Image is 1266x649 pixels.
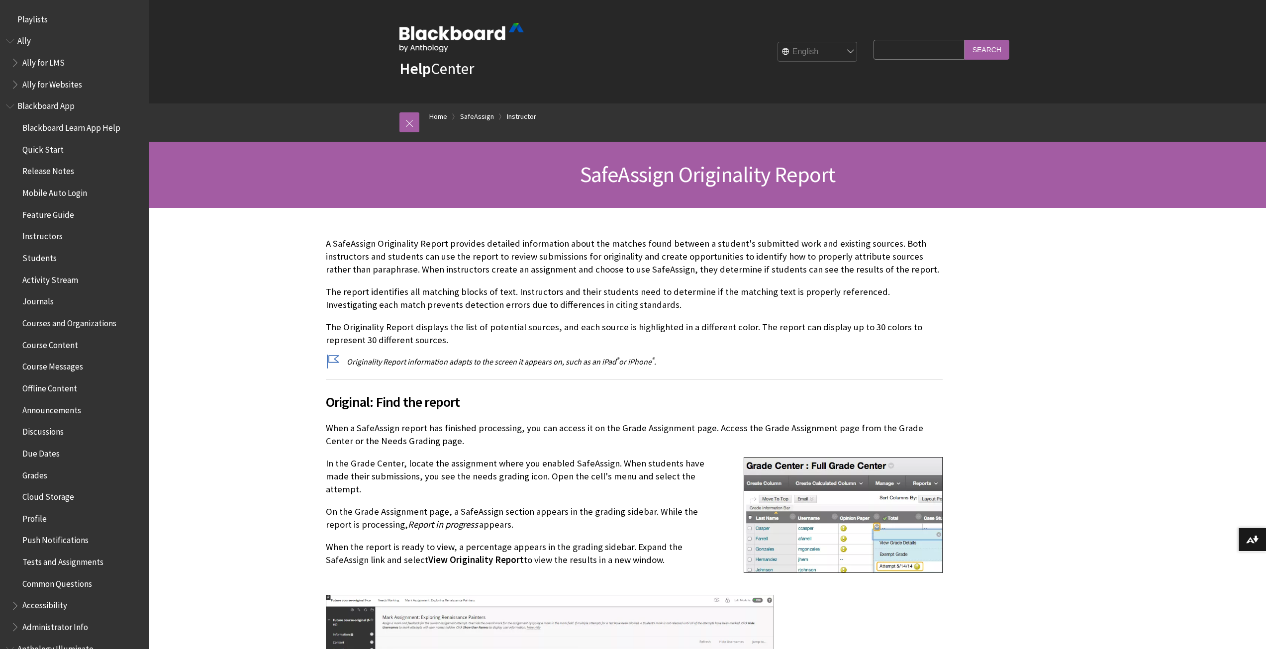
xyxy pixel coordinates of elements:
[22,380,77,393] span: Offline Content
[326,321,943,347] p: The Originality Report displays the list of potential sources, and each source is highlighted in ...
[22,206,74,220] span: Feature Guide
[22,445,60,459] span: Due Dates
[428,554,524,565] span: View Originality Report
[399,59,474,79] a: HelpCenter
[460,110,494,123] a: SafeAssign
[399,59,431,79] strong: Help
[22,293,54,307] span: Journals
[22,597,67,611] span: Accessibility
[22,315,116,328] span: Courses and Organizations
[429,110,447,123] a: Home
[22,619,88,632] span: Administrator Info
[22,554,103,567] span: Tests and Assignments
[965,40,1009,59] input: Search
[22,467,47,480] span: Grades
[22,76,82,90] span: Ally for Websites
[22,163,74,177] span: Release Notes
[22,402,81,415] span: Announcements
[6,98,143,636] nav: Book outline for Blackboard App Help
[326,391,943,412] span: Original: Find the report
[17,33,31,46] span: Ally
[22,532,89,546] span: Push Notifications
[22,141,64,155] span: Quick Start
[22,250,57,263] span: Students
[22,228,63,242] span: Instructors
[652,356,654,363] sup: ®
[22,54,65,68] span: Ally for LMS
[22,337,78,350] span: Course Content
[22,119,120,133] span: Blackboard Learn App Help
[326,457,943,496] p: In the Grade Center, locate the assignment where you enabled SafeAssign. When students have made ...
[778,42,858,62] select: Site Language Selector
[22,575,92,589] span: Common Questions
[6,33,143,93] nav: Book outline for Anthology Ally Help
[580,161,836,188] span: SafeAssign Originality Report
[408,519,478,530] span: Report in progress
[17,11,48,24] span: Playlists
[22,272,78,285] span: Activity Stream
[326,237,943,277] p: A SafeAssign Originality Report provides detailed information about the matches found between a s...
[326,285,943,311] p: The report identifies all matching blocks of text. Instructors and their students need to determi...
[22,488,74,502] span: Cloud Storage
[399,23,524,52] img: Blackboard by Anthology
[326,505,943,531] p: On the Grade Assignment page, a SafeAssign section appears in the grading sidebar. While the repo...
[22,423,64,437] span: Discussions
[326,541,943,566] p: When the report is ready to view, a percentage appears in the grading sidebar. Expand the SafeAss...
[326,422,943,448] p: When a SafeAssign report has finished processing, you can access it on the Grade Assignment page....
[616,356,619,363] sup: ®
[22,359,83,372] span: Course Messages
[17,98,75,111] span: Blackboard App
[326,356,943,367] p: Originality Report information adapts to the screen it appears on, such as an iPad or iPhone .
[22,185,87,198] span: Mobile Auto Login
[507,110,536,123] a: Instructor
[6,11,143,28] nav: Book outline for Playlists
[22,510,47,524] span: Profile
